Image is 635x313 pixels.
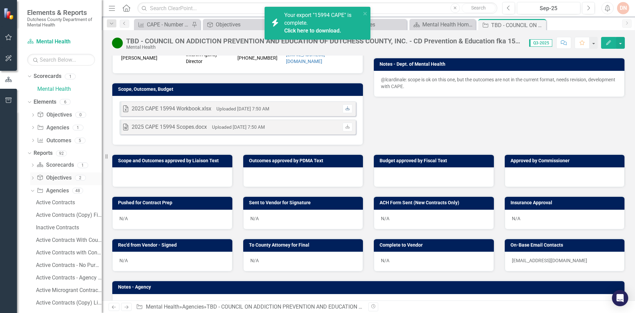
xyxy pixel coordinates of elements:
[77,162,88,168] div: 1
[112,210,232,229] div: N/A
[112,38,123,48] img: Active
[37,187,69,195] a: Agencies
[37,137,71,145] a: Outcomes
[34,149,53,157] a: Reports
[118,200,229,205] h3: Pushed for Contract Prep
[34,260,102,271] a: Active Contracts - No Purpose
[36,300,102,306] div: Active Contracts (Copy) Liaisons
[512,257,618,264] p: [EMAIL_ADDRESS][DOMAIN_NAME]
[36,262,102,268] div: Active Contracts - No Purpose
[36,212,102,218] div: Active Contracts (Copy) File Number, Name, Expiration, Email Address, $$
[380,62,621,67] h3: Notes - Dept. of Mental Health
[380,243,490,248] h3: Complete to Vendor
[207,304,522,310] div: TBD - COUNCIL ON ADDICTION PREVENTION AND EDUCATION OF DUTCHESS COUNTY, INC. - CD Prevention & Ed...
[75,112,86,118] div: 0
[36,275,102,281] div: Active Contracts - Agency Contacts
[353,20,405,29] div: Agencies
[65,74,76,79] div: 1
[342,20,405,29] a: Agencies
[380,158,490,163] h3: Budget approved by Fiscal Text
[3,8,15,20] img: ClearPoint Strategy
[27,54,95,66] input: Search Below...
[243,252,363,271] div: N/A
[612,290,628,306] div: Open Intercom Messenger
[73,125,83,130] div: 1
[236,49,284,66] td: [PHONE_NUMBER]
[491,21,544,29] div: TBD - COUNCIL ON ADDICTION PREVENTION AND EDUCATION OF DUTCHESS COUNTY, INC. - CD Prevention & Ed...
[249,200,360,205] h3: Sent to Vendor for Signature
[517,2,580,14] button: Sep-25
[36,237,102,243] div: Active Contracts With County Attorney Numbers
[37,85,102,93] a: Mental Health
[112,252,232,271] div: N/A
[36,287,102,293] div: Active Microgrant Contracts
[462,3,496,13] button: Search
[34,72,61,80] a: Scorecards
[72,188,83,194] div: 48
[184,49,236,66] td: Interim Agency Director
[182,304,204,310] a: Agencies
[75,175,86,181] div: 2
[56,150,67,156] div: 92
[216,106,269,111] small: Uploaded [DATE] 7:50 AM
[34,210,102,221] a: Active Contracts (Copy) File Number, Name, Expiration, Email Address, $$
[119,49,184,66] td: [PERSON_NAME]
[411,20,474,29] a: Mental Health Home Page
[381,76,617,90] p: @lcardinale: scope is ok on this one, but the outcomes are not in the current format, needs revis...
[126,37,522,45] div: TBD - COUNCIL ON ADDICTION PREVENTION AND EDUCATION OF DUTCHESS COUNTY, INC. - CD Prevention & Ed...
[27,8,95,17] span: Elements & Reports
[286,52,325,64] a: [EMAIL_ADDRESS][DOMAIN_NAME]
[471,5,486,11] span: Search
[118,158,229,163] h3: Scope and Outcomes approved by Liaison Text
[374,252,494,271] div: N/A
[60,99,71,105] div: 6
[146,304,179,310] a: Mental Health
[136,303,363,311] div: » »
[617,2,629,14] button: DN
[34,272,102,283] a: Active Contracts - Agency Contacts
[118,285,621,290] h3: Notes - Agency
[34,98,56,106] a: Elements
[132,123,207,131] div: 2025 CAPE 15994 Scopes.docx
[126,45,522,50] div: Mental Health
[36,250,102,256] div: Active Contracts with Contract Fields - check fields are ready for the new contract year
[147,20,190,29] div: CAPE - Number of Community Coalition meetings held
[36,225,102,231] div: Inactive Contracts
[216,20,267,29] div: Objectives
[118,87,360,92] h3: Scope, Outcomes, Budget
[34,235,102,246] a: Active Contracts With County Attorney Numbers
[75,138,85,143] div: 5
[505,210,625,229] div: N/A
[511,243,621,248] h3: On-Base Email Contacts
[519,4,578,13] div: Sep-25
[37,161,74,169] a: Scorecards
[37,174,71,182] a: Objectives
[529,39,552,47] span: Q3-2025
[284,27,341,34] a: Click here to download.
[36,200,102,206] div: Active Contracts
[34,197,102,208] a: Active Contracts
[118,243,229,248] h3: Rec'd from Vendor - Signed
[37,111,72,119] a: Objectives
[34,285,102,296] a: Active Microgrant Contracts
[212,124,265,130] small: Uploaded [DATE] 7:50 AM
[37,124,69,132] a: Agencies
[511,200,621,205] h3: Insurance Approval
[34,247,102,258] a: Active Contracts with Contract Fields - check fields are ready for the new contract year
[136,20,190,29] a: CAPE - Number of Community Coalition meetings held
[249,158,360,163] h3: Outcomes approved by PDMA Text
[249,243,360,248] h3: To County Attorney for Final
[363,9,368,17] button: close
[243,210,363,229] div: N/A
[137,2,497,14] input: Search ClearPoint...
[27,38,95,46] a: Mental Health
[27,17,95,28] small: Dutchess County Department of Mental Health
[132,105,211,113] div: 2025 CAPE 15994 Workbook.xlsx
[374,210,494,229] div: N/A
[511,158,621,163] h3: Approved by Commissioner
[380,200,490,205] h3: ACH Form Sent (New Contracts Only)
[284,12,359,35] span: Your export "15994 CAPE" is complete.
[34,222,102,233] a: Inactive Contracts
[34,297,102,308] a: Active Contracts (Copy) Liaisons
